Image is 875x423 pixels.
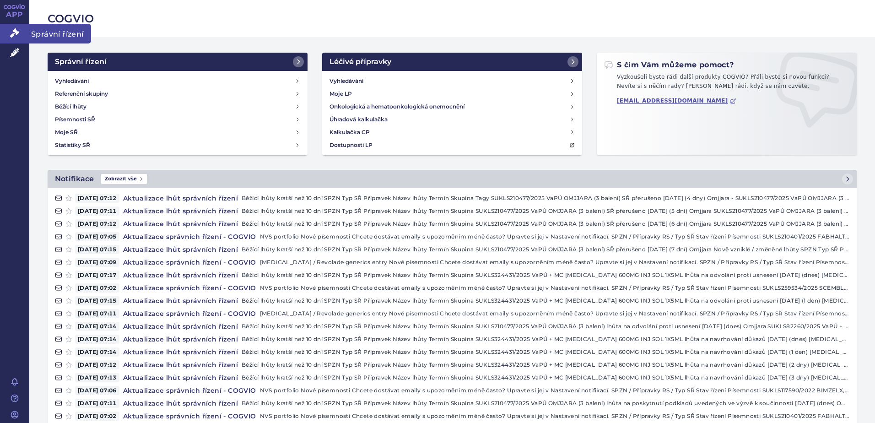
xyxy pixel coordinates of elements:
h4: Moje SŘ [55,128,78,137]
p: Běžící lhůty kratší než 10 dní SPZN Typ SŘ Přípravek Název lhůty Termín Skupina SUKLS324431/2025 ... [242,335,849,344]
span: [DATE] 07:15 [75,296,119,305]
span: [DATE] 07:13 [75,373,119,382]
a: Vyhledávání [51,75,304,87]
h4: Aktualizace lhůt správních řízení [119,399,242,408]
p: Běžící lhůty kratší než 10 dní SPZN Typ SŘ Přípravek Název lhůty Termín Skupina SUKLS210477/2025 ... [242,322,849,331]
span: [DATE] 07:14 [75,322,119,331]
h4: Písemnosti SŘ [55,115,95,124]
p: NVS portfolio Nové písemnosti Chcete dostávat emaily s upozorněním méně často? Upravte si jej v N... [260,283,849,293]
p: Běžící lhůty kratší než 10 dní SPZN Typ SŘ Přípravek Název lhůty Termín Skupina SUKLS324431/2025 ... [242,373,849,382]
h2: Léčivé přípravky [329,56,391,67]
p: Běžící lhůty kratší než 10 dní SPZN Typ SŘ Přípravek Název lhůty Termín Skupina SUKLS210477/2025 ... [242,206,849,216]
h4: Aktualizace lhůt správních řízení [119,296,242,305]
span: [DATE] 07:15 [75,245,119,254]
a: Statistiky SŘ [51,139,304,152]
p: Běžící lhůty kratší než 10 dní SPZN Typ SŘ Přípravek Název lhůty Termín Skupina Tagy SUKLS210477/... [242,194,849,203]
a: Písemnosti SŘ [51,113,304,126]
h4: Moje LP [329,89,352,98]
p: Běžící lhůty kratší než 10 dní SPZN Typ SŘ Přípravek Název lhůty Termín Skupina SUKLS210477/2025 ... [242,399,849,408]
a: Vyhledávání [326,75,578,87]
h4: Vyhledávání [55,76,89,86]
h4: Onkologická a hematoonkologická onemocnění [329,102,465,111]
a: [EMAIL_ADDRESS][DOMAIN_NAME] [617,98,736,104]
h2: Správní řízení [55,56,107,67]
span: [DATE] 07:12 [75,360,119,369]
h4: Aktualizace lhůt správních řízení [119,194,242,203]
span: Správní řízení [29,24,91,43]
p: Vyzkoušeli byste rádi další produkty COGVIO? Přáli byste si novou funkci? Nevíte si s něčím rady?... [604,73,849,94]
h4: Aktualizace správních řízení - COGVIO [119,386,260,395]
p: NVS portfolio Nové písemnosti Chcete dostávat emaily s upozorněním méně často? Upravte si jej v N... [260,412,849,421]
p: Běžící lhůty kratší než 10 dní SPZN Typ SŘ Přípravek Název lhůty Termín Skupina SUKLS210477/2025 ... [242,245,849,254]
span: Zobrazit vše [101,174,147,184]
h4: Aktualizace lhůt správních řízení [119,245,242,254]
a: Moje SŘ [51,126,304,139]
a: Kalkulačka CP [326,126,578,139]
a: Léčivé přípravky [322,53,582,71]
h4: Aktualizace lhůt správních řízení [119,219,242,228]
span: [DATE] 07:09 [75,258,119,267]
a: Běžící lhůty [51,100,304,113]
span: [DATE] 07:11 [75,309,119,318]
h2: S čím Vám můžeme pomoct? [604,60,734,70]
a: Onkologická a hematoonkologická onemocnění [326,100,578,113]
span: [DATE] 07:14 [75,335,119,344]
span: [DATE] 07:11 [75,206,119,216]
p: Běžící lhůty kratší než 10 dní SPZN Typ SŘ Přípravek Název lhůty Termín Skupina SUKLS210477/2025 ... [242,219,849,228]
h4: Běžící lhůty [55,102,86,111]
h4: Aktualizace lhůt správních řízení [119,322,242,331]
a: Referenční skupiny [51,87,304,100]
a: Správní řízení [48,53,308,71]
h4: Aktualizace správních řízení - COGVIO [119,412,260,421]
p: [MEDICAL_DATA] / Revolade generics entry Nové písemnosti Chcete dostávat emaily s upozorněním mén... [260,309,849,318]
h4: Aktualizace lhůt správních řízení [119,206,242,216]
h4: Aktualizace lhůt správních řízení [119,347,242,357]
p: [MEDICAL_DATA] / Revolade generics entry Nové písemnosti Chcete dostávat emaily s upozorněním mén... [260,258,849,267]
h4: Statistiky SŘ [55,141,90,150]
span: [DATE] 07:02 [75,412,119,421]
span: [DATE] 07:14 [75,347,119,357]
h4: Kalkulačka CP [329,128,370,137]
h2: COGVIO [48,11,857,27]
span: [DATE] 07:17 [75,271,119,280]
span: [DATE] 07:11 [75,399,119,408]
a: NotifikaceZobrazit vše [48,170,857,188]
span: [DATE] 07:12 [75,219,119,228]
span: [DATE] 07:02 [75,283,119,293]
span: [DATE] 07:12 [75,194,119,203]
p: NVS portfolio Nové písemnosti Chcete dostávat emaily s upozorněním méně často? Upravte si jej v N... [260,386,849,395]
p: NVS portfolio Nové písemnosti Chcete dostávat emaily s upozorněním méně často? Upravte si jej v N... [260,232,849,241]
h4: Vyhledávání [329,76,363,86]
h4: Úhradová kalkulačka [329,115,388,124]
h4: Aktualizace lhůt správních řízení [119,360,242,369]
span: [DATE] 07:05 [75,232,119,241]
span: [DATE] 07:06 [75,386,119,395]
h4: Aktualizace správních řízení - COGVIO [119,258,260,267]
h4: Aktualizace lhůt správních řízení [119,271,242,280]
h4: Aktualizace správních řízení - COGVIO [119,283,260,293]
h4: Aktualizace lhůt správních řízení [119,335,242,344]
a: Moje LP [326,87,578,100]
h4: Referenční skupiny [55,89,108,98]
p: Běžící lhůty kratší než 10 dní SPZN Typ SŘ Přípravek Název lhůty Termín Skupina SUKLS324431/2025 ... [242,360,849,369]
a: Dostupnosti LP [326,139,578,152]
h4: Aktualizace lhůt správních řízení [119,373,242,382]
p: Běžící lhůty kratší než 10 dní SPZN Typ SŘ Přípravek Název lhůty Termín Skupina SUKLS324431/2025 ... [242,347,849,357]
p: Běžící lhůty kratší než 10 dní SPZN Typ SŘ Přípravek Název lhůty Termín Skupina SUKLS324431/2025 ... [242,271,849,280]
p: Běžící lhůty kratší než 10 dní SPZN Typ SŘ Přípravek Název lhůty Termín Skupina SUKLS324431/2025 ... [242,296,849,305]
h4: Aktualizace správních řízení - COGVIO [119,232,260,241]
h2: Notifikace [55,174,94,184]
h4: Dostupnosti LP [329,141,373,150]
h4: Aktualizace správních řízení - COGVIO [119,309,260,318]
a: Úhradová kalkulačka [326,113,578,126]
